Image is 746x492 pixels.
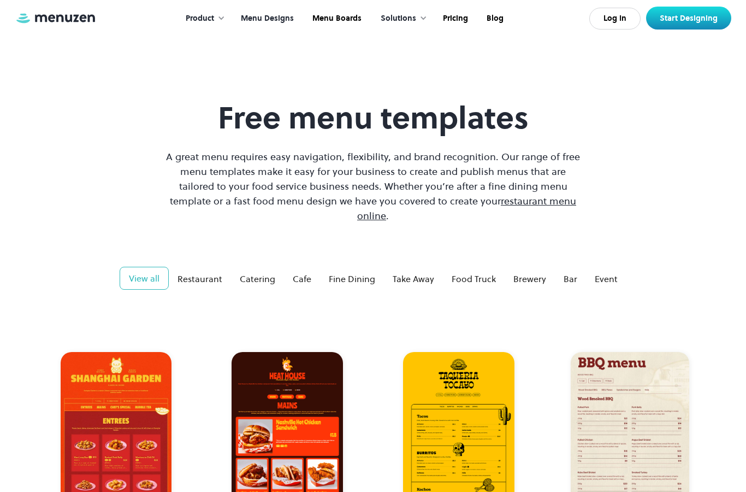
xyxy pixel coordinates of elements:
div: Fine Dining [329,272,375,285]
a: Menu Designs [230,2,302,36]
div: Bar [564,272,577,285]
a: Menu Boards [302,2,370,36]
p: A great menu requires easy navigation, flexibility, and brand recognition. Our range of free menu... [163,149,583,223]
div: Brewery [513,272,546,285]
div: View all [129,272,159,285]
div: Restaurant [177,272,222,285]
div: Take Away [393,272,434,285]
a: Start Designing [646,7,731,30]
a: Blog [476,2,512,36]
div: Catering [240,272,275,285]
div: Product [175,2,230,36]
div: Event [595,272,618,285]
a: Log In [589,8,641,30]
div: Solutions [381,13,416,25]
h1: Free menu templates [163,99,583,136]
div: Product [186,13,214,25]
div: Solutions [370,2,433,36]
a: Pricing [433,2,476,36]
div: Food Truck [452,272,496,285]
div: Cafe [293,272,311,285]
